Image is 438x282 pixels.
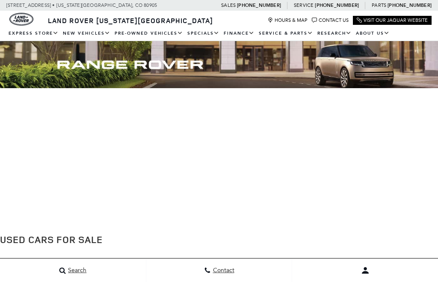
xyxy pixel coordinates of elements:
a: New Vehicles [61,26,112,41]
a: Finance [222,26,257,41]
a: Specials [185,26,222,41]
span: Contact [211,267,234,274]
nav: Main Navigation [6,26,432,41]
a: [PHONE_NUMBER] [315,2,359,9]
a: Service & Parts [257,26,315,41]
a: Contact Us [312,18,349,23]
a: [PHONE_NUMBER] [237,2,281,9]
span: Land Rover [US_STATE][GEOGRAPHIC_DATA] [48,16,213,25]
a: About Us [354,26,392,41]
a: Research [315,26,354,41]
a: Visit Our Jaguar Website [357,18,428,23]
a: Land Rover [US_STATE][GEOGRAPHIC_DATA] [43,16,218,25]
a: Hours & Map [268,18,308,23]
button: user-profile-menu [292,260,438,281]
a: [STREET_ADDRESS] • [US_STATE][GEOGRAPHIC_DATA], CO 80905 [6,3,157,8]
a: land-rover [9,13,33,26]
a: [PHONE_NUMBER] [388,2,432,9]
span: Search [66,267,86,274]
a: EXPRESS STORE [6,26,61,41]
a: Pre-Owned Vehicles [112,26,185,41]
img: Land Rover [9,13,33,26]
